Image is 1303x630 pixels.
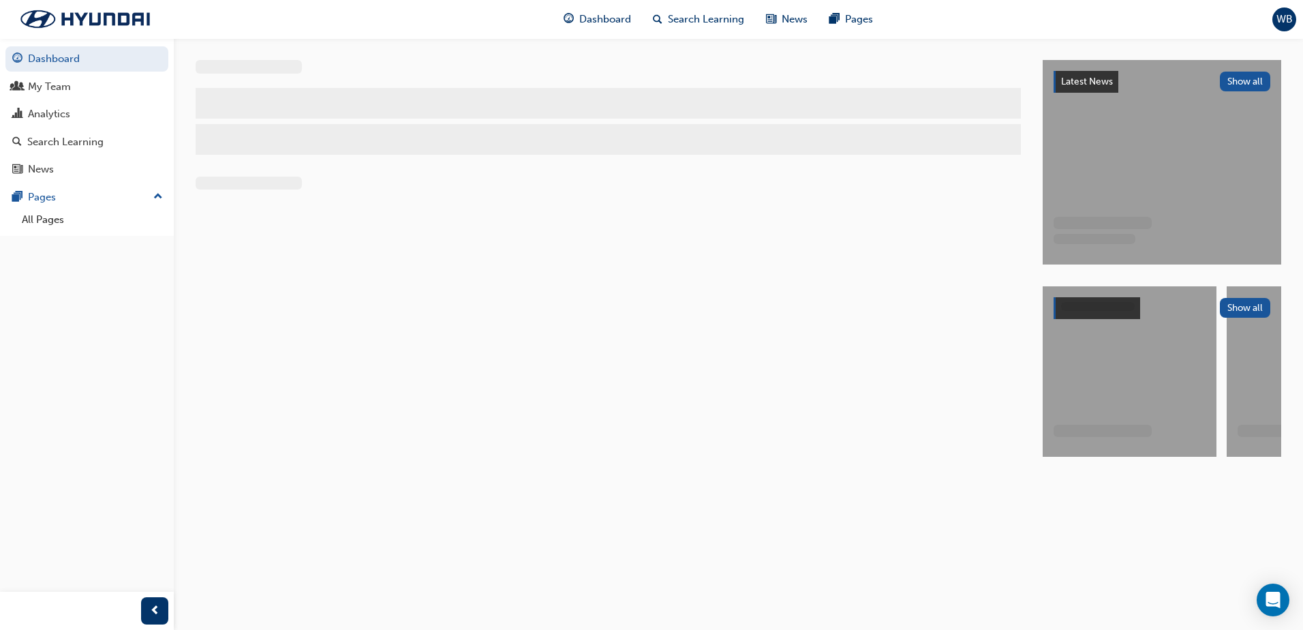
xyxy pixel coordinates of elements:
[12,108,22,121] span: chart-icon
[28,79,71,95] div: My Team
[845,12,873,27] span: Pages
[5,74,168,100] a: My Team
[579,12,631,27] span: Dashboard
[766,11,776,28] span: news-icon
[7,5,164,33] img: Trak
[1257,584,1289,616] div: Open Intercom Messenger
[5,157,168,182] a: News
[755,5,818,33] a: news-iconNews
[5,185,168,210] button: Pages
[1220,298,1271,318] button: Show all
[12,136,22,149] span: search-icon
[28,190,56,205] div: Pages
[1054,297,1270,319] a: Show all
[12,192,22,204] span: pages-icon
[653,11,662,28] span: search-icon
[28,106,70,122] div: Analytics
[5,44,168,185] button: DashboardMy TeamAnalyticsSearch LearningNews
[153,188,163,206] span: up-icon
[818,5,884,33] a: pages-iconPages
[5,130,168,155] a: Search Learning
[150,603,160,620] span: prev-icon
[782,12,808,27] span: News
[553,5,642,33] a: guage-iconDashboard
[1061,76,1113,87] span: Latest News
[1220,72,1271,91] button: Show all
[1272,7,1296,31] button: WB
[12,53,22,65] span: guage-icon
[28,162,54,177] div: News
[5,102,168,127] a: Analytics
[16,209,168,230] a: All Pages
[5,46,168,72] a: Dashboard
[642,5,755,33] a: search-iconSearch Learning
[1054,71,1270,93] a: Latest NewsShow all
[27,134,104,150] div: Search Learning
[564,11,574,28] span: guage-icon
[12,81,22,93] span: people-icon
[1276,12,1293,27] span: WB
[12,164,22,176] span: news-icon
[668,12,744,27] span: Search Learning
[829,11,840,28] span: pages-icon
